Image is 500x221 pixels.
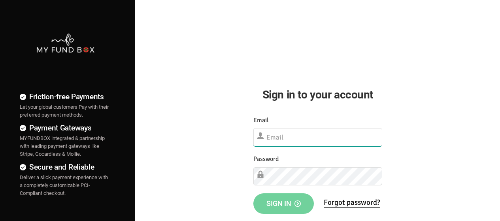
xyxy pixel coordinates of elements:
label: Password [253,154,279,164]
label: Email [253,115,269,125]
a: Forgot password? [324,198,380,208]
img: mfbwhite.png [36,33,95,53]
h4: Friction-free Payments [20,91,111,102]
span: Deliver a slick payment experience with a completely customizable PCI-Compliant checkout. [20,174,108,196]
h4: Secure and Reliable [20,161,111,173]
h2: Sign in to your account [253,86,382,103]
span: Sign in [266,199,301,208]
button: Sign in [253,193,314,214]
span: Let your global customers Pay with their preferred payment methods. [20,104,109,118]
span: MYFUNDBOX integrated & partnership with leading payment gateways like Stripe, Gocardless & Mollie. [20,135,105,157]
h4: Payment Gateways [20,122,111,134]
input: Email [253,128,382,146]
